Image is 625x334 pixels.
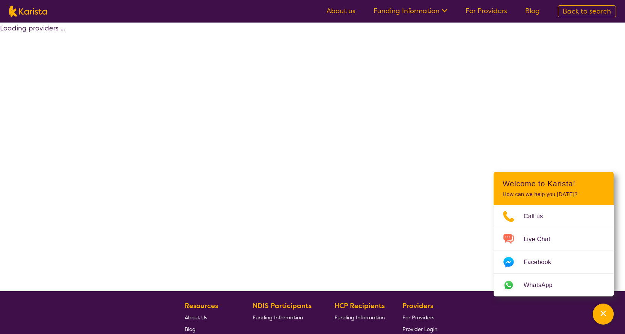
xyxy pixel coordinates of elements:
button: Channel Menu [593,304,614,325]
b: HCP Recipients [334,301,385,310]
span: Back to search [563,7,611,16]
span: Live Chat [524,234,559,245]
a: Funding Information [334,311,385,323]
span: Provider Login [402,326,437,332]
span: WhatsApp [524,280,562,291]
b: Resources [185,301,218,310]
ul: Choose channel [494,205,614,296]
img: Karista logo [9,6,47,17]
a: Back to search [558,5,616,17]
a: About Us [185,311,235,323]
a: About us [327,6,355,15]
a: Web link opens in a new tab. [494,274,614,296]
b: NDIS Participants [253,301,312,310]
h2: Welcome to Karista! [503,179,605,188]
span: Funding Information [334,314,385,321]
a: Blog [525,6,540,15]
span: Call us [524,211,552,222]
a: Funding Information [373,6,447,15]
span: Facebook [524,257,560,268]
a: For Providers [402,311,437,323]
a: For Providers [465,6,507,15]
span: Funding Information [253,314,303,321]
b: Providers [402,301,433,310]
div: Channel Menu [494,172,614,296]
a: Funding Information [253,311,317,323]
span: For Providers [402,314,434,321]
p: How can we help you [DATE]? [503,191,605,198]
span: Blog [185,326,196,332]
span: About Us [185,314,207,321]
